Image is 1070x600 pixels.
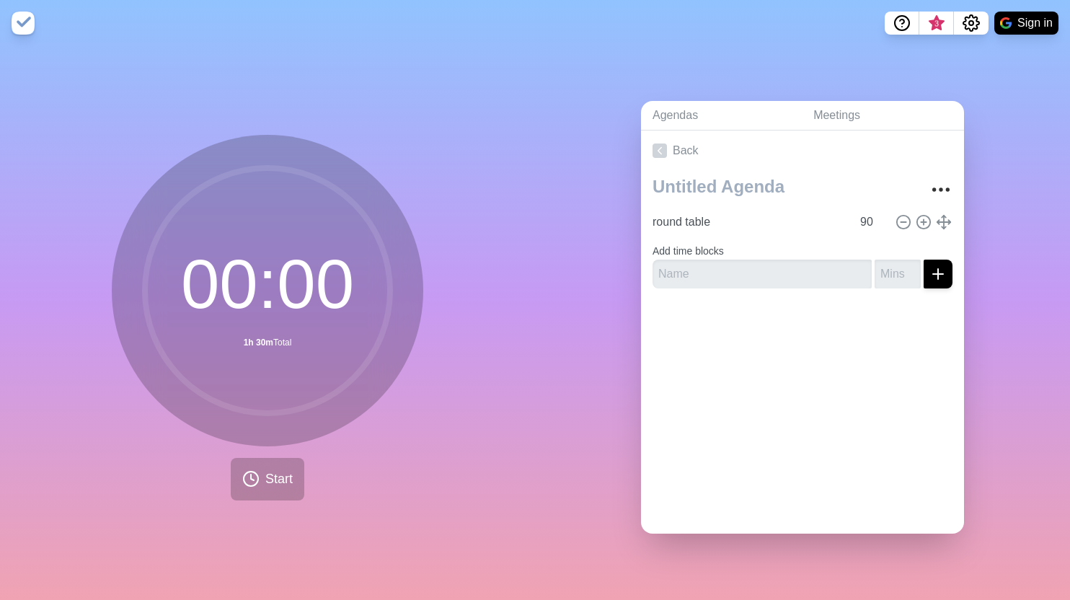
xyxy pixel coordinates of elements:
[231,458,304,500] button: Start
[919,12,954,35] button: What’s new
[265,469,293,489] span: Start
[641,131,964,171] a: Back
[12,12,35,35] img: timeblocks logo
[641,101,802,131] a: Agendas
[954,12,989,35] button: Settings
[875,260,921,288] input: Mins
[931,18,942,30] span: 3
[927,175,955,204] button: More
[1000,17,1012,29] img: google logo
[653,245,724,257] label: Add time blocks
[885,12,919,35] button: Help
[653,260,872,288] input: Name
[994,12,1058,35] button: Sign in
[647,208,852,237] input: Name
[802,101,964,131] a: Meetings
[854,208,889,237] input: Mins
